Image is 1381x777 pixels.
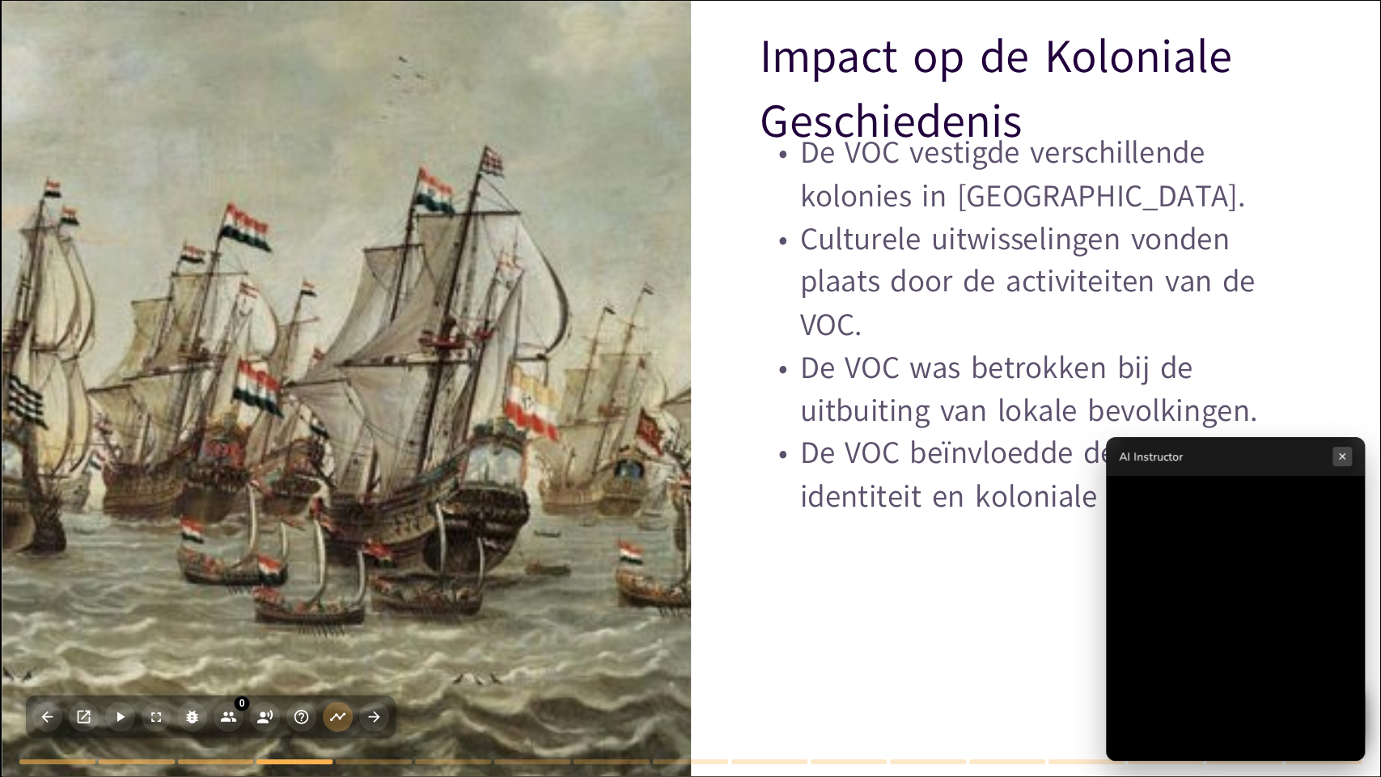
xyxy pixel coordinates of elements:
[214,702,244,732] button: 0
[286,702,316,732] button: Help (?)
[760,218,1311,346] p: Culturele uitwisselingen vonden plaats door de activiteiten van de VOC.
[177,702,207,732] button: Toggle Debug Overlay (D)
[69,702,99,732] button: Presenter View
[234,695,250,711] div: 0
[760,346,1311,432] p: De VOC was betrokken bij de uitbuiting van lokale bevolkingen.
[760,132,1311,218] p: De VOC vestigde verschillende kolonies in [GEOGRAPHIC_DATA].
[1119,449,1183,465] h3: AI Instructor
[1332,447,1352,466] button: ×
[142,703,171,732] button: Toggle Fullscreen (F)
[323,702,353,732] button: Toggle Progress Bar
[760,24,1311,153] p: Impact op de Koloniale Geschiedenis
[250,702,280,732] button: Avatar TTS
[760,432,1311,518] p: De VOC beïnvloedde de Nederlandse identiteit en koloniale perceptie.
